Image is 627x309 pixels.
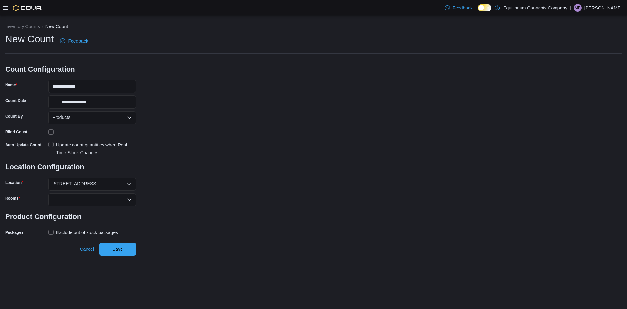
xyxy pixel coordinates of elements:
[52,113,70,121] span: Products
[5,59,136,80] h3: Count Configuration
[52,180,97,188] span: [STREET_ADDRESS]
[5,23,622,31] nav: An example of EuiBreadcrumbs
[5,230,23,235] label: Packages
[5,129,27,135] div: Blind Count
[5,206,136,227] h3: Product Configuration
[45,24,68,29] button: New Count
[56,141,136,157] div: Update count quantities when Real Time Stock Changes
[503,4,567,12] p: Equilibrium Cannabis Company
[574,4,582,12] div: Mandie Baxter
[80,246,94,252] span: Cancel
[575,4,581,12] span: MB
[5,157,136,178] h3: Location Configuration
[570,4,571,12] p: |
[77,243,97,256] button: Cancel
[127,181,132,187] button: Open list of options
[68,38,88,44] span: Feedback
[5,114,23,119] label: Count By
[99,243,136,256] button: Save
[453,5,473,11] span: Feedback
[5,180,23,185] label: Location
[48,95,136,109] input: Press the down key to open a popover containing a calendar.
[127,115,132,120] button: Open list of options
[112,246,123,252] span: Save
[584,4,622,12] p: [PERSON_NAME]
[5,24,40,29] button: Inventory Counts
[57,34,90,47] a: Feedback
[56,229,118,236] div: Exclude out of stock packages
[127,197,132,202] button: Open list of options
[5,82,17,88] label: Name
[5,142,41,147] label: Auto-Update Count
[13,5,42,11] img: Cova
[5,98,26,103] label: Count Date
[478,4,491,11] input: Dark Mode
[5,32,54,45] h1: New Count
[5,196,20,201] label: Rooms
[442,1,475,14] a: Feedback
